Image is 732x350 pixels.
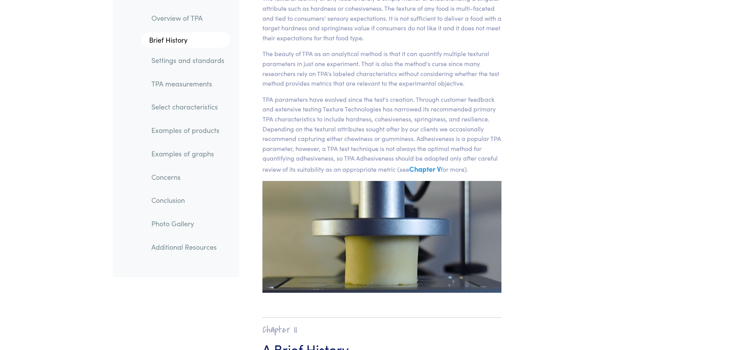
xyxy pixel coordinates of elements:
a: TPA measurements [145,75,231,93]
p: TPA parameters have evolved since the test's creation. Through customer feedback and extensive te... [262,95,502,175]
a: Examples of graphs [145,145,231,163]
a: Examples of products [145,122,231,139]
a: Additional Resources [145,238,231,256]
a: Overview of TPA [145,9,231,27]
h2: Chapter II [262,324,502,336]
a: Settings and standards [145,51,231,69]
a: Conclusion [145,192,231,209]
a: Concerns [145,168,231,186]
p: The beauty of TPA as an analytical method is that it can quantify multiple textural parameters in... [262,49,502,88]
a: Select characteristics [145,98,231,116]
a: Photo Gallery [145,215,231,232]
a: Brief History [141,33,231,48]
a: Chapter V [409,164,441,174]
img: cheese, precompression [262,181,502,293]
